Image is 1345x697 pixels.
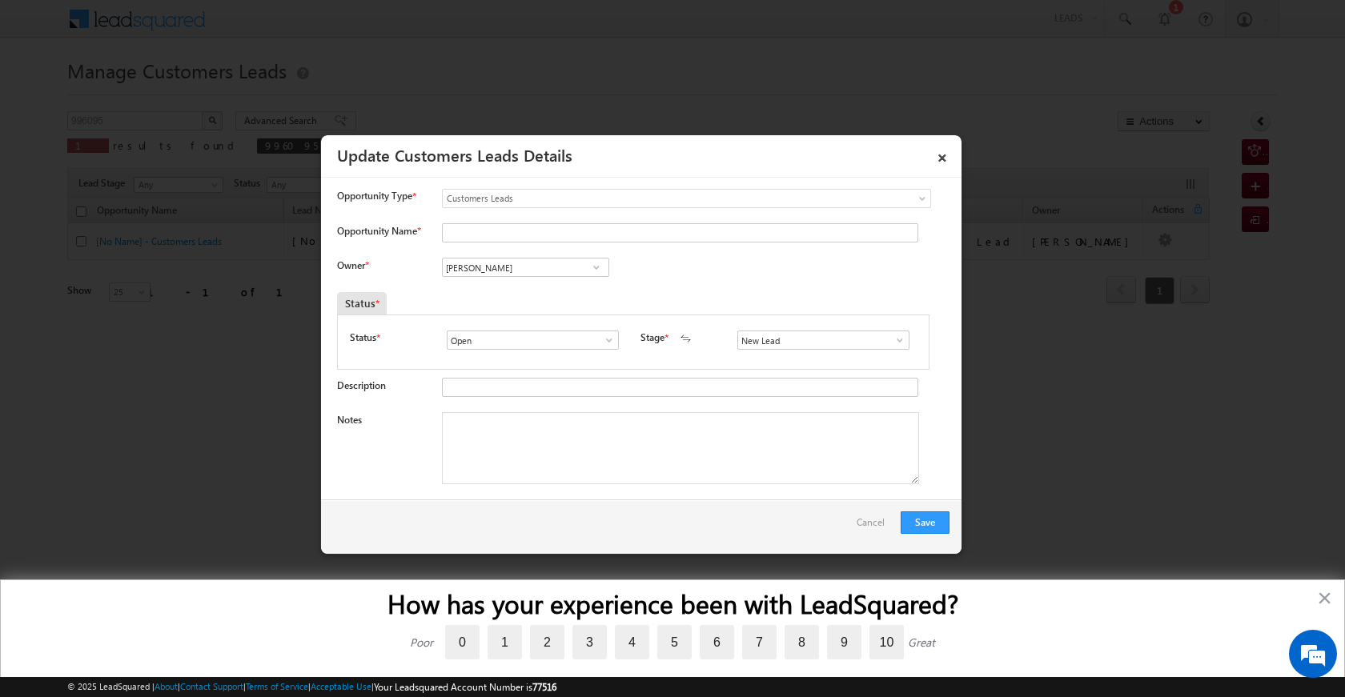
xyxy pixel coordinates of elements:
span: © 2025 LeadSquared | | | | | [67,679,556,695]
a: Show All Items [586,259,606,275]
span: Opportunity Type [337,189,412,203]
span: Customers Leads [443,191,865,206]
a: Cancel [857,511,893,542]
textarea: Type your message and hit 'Enter' [21,148,292,479]
label: Status [350,330,376,345]
a: Contact Support [180,681,243,691]
input: Type to Search [442,258,609,277]
a: Terms of Service [246,681,308,691]
a: About [155,681,178,691]
em: Start Chat [218,493,291,515]
div: Poor [410,635,433,650]
a: Show All Items [595,332,615,348]
a: Acceptable Use [311,681,371,691]
label: 5 [657,625,692,659]
button: Save [901,511,950,534]
div: Minimize live chat window [263,8,301,46]
label: Owner [337,259,368,271]
a: Update Customers Leads Details [337,143,572,166]
div: Chat with us now [83,84,269,105]
a: Show All Items [885,332,905,348]
a: × [929,141,956,169]
label: 4 [615,625,649,659]
label: 2 [530,625,564,659]
label: Description [337,379,386,391]
img: d_60004797649_company_0_60004797649 [27,84,67,105]
label: 9 [827,625,861,659]
span: 77516 [532,681,556,693]
div: Great [908,635,935,650]
label: 6 [700,625,734,659]
label: Opportunity Name [337,225,420,237]
label: Stage [640,330,664,345]
span: Your Leadsquared Account Number is [374,681,556,693]
label: 8 [785,625,819,659]
label: Notes [337,414,362,426]
label: 7 [742,625,777,659]
div: Status [337,292,387,314]
label: 3 [572,625,607,659]
h2: How has your experience been with LeadSquared? [33,588,1312,619]
input: Type to Search [447,330,619,350]
label: 1 [488,625,522,659]
button: Close [1317,585,1332,611]
label: 0 [445,625,480,659]
input: Type to Search [737,330,909,350]
label: 10 [869,625,904,659]
a: Customers Leads [442,189,931,208]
